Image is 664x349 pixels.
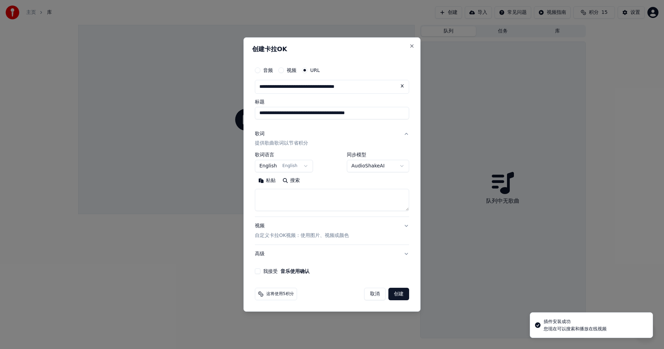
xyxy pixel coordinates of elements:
[252,46,412,52] h2: 创建卡拉OK
[255,153,313,157] label: 歌词语言
[266,291,294,297] span: 这将使用5积分
[287,68,296,73] label: 视频
[255,232,349,239] p: 自定义卡拉OK视频：使用图片、视频或颜色
[255,223,349,239] div: 视频
[255,175,279,186] button: 粘贴
[263,269,310,274] label: 我接受
[364,288,386,300] button: 取消
[255,217,409,245] button: 视频自定义卡拉OK视频：使用图片、视频或颜色
[255,130,265,137] div: 歌词
[310,68,320,73] label: URL
[280,269,310,274] button: 我接受
[255,245,409,263] button: 高级
[279,175,303,186] button: 搜索
[255,99,409,104] label: 标题
[263,68,273,73] label: 音频
[255,153,409,217] div: 歌词提供歌曲歌词以节省积分
[255,140,308,147] p: 提供歌曲歌词以节省积分
[388,288,409,300] button: 创建
[347,153,409,157] label: 同步模型
[255,125,409,153] button: 歌词提供歌曲歌词以节省积分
